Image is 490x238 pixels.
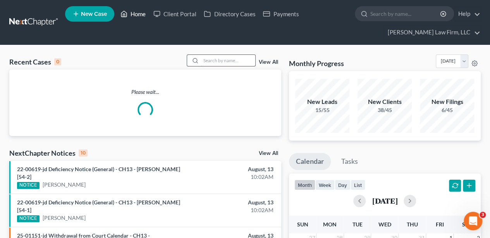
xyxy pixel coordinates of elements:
span: Tue [352,221,362,228]
div: Recent Cases [9,57,61,66]
div: August, 13 [193,199,273,206]
a: [PERSON_NAME] [43,214,86,222]
div: NOTICE [17,182,40,189]
div: NextChapter Notices [9,148,88,158]
div: 15/55 [295,106,349,114]
a: 22-00619-jd Deficiency Notice (General) - CH13 - [PERSON_NAME] [54-1] [17,199,180,213]
a: [PERSON_NAME] Law Firm, LLC [384,25,480,39]
span: Mon [323,221,337,228]
a: View All [259,59,278,65]
div: 0 [54,58,61,65]
div: NOTICE [17,215,40,222]
input: Search by name... [201,55,255,66]
div: 10 [79,150,88,156]
a: Home [117,7,150,21]
a: 22-00619-jd Deficiency Notice (General) - CH13 - [PERSON_NAME] [54-2] [17,166,180,180]
div: New Filings [420,97,474,106]
div: 38/45 [358,106,412,114]
a: Payments [259,7,303,21]
h3: Monthly Progress [289,59,344,68]
a: Calendar [289,153,331,170]
div: 6/45 [420,106,474,114]
a: [PERSON_NAME] [43,181,86,189]
span: New Case [81,11,107,17]
a: Help [454,7,480,21]
div: 10:02AM [193,206,273,214]
span: Fri [435,221,444,228]
h2: [DATE] [372,197,397,205]
p: Please wait... [9,88,281,96]
input: Search by name... [370,7,441,21]
button: list [351,180,365,190]
button: month [294,180,315,190]
a: Directory Cases [200,7,259,21]
button: day [335,180,351,190]
span: Sun [297,221,308,228]
span: Wed [378,221,391,228]
div: 10:02AM [193,173,273,181]
div: August, 13 [193,165,273,173]
a: Tasks [334,153,365,170]
iframe: Intercom live chat [464,212,482,230]
a: View All [259,151,278,156]
span: Thu [407,221,418,228]
div: New Clients [358,97,412,106]
span: 3 [480,212,486,218]
button: week [315,180,335,190]
a: Client Portal [150,7,200,21]
span: Sat [462,221,472,228]
div: New Leads [295,97,349,106]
